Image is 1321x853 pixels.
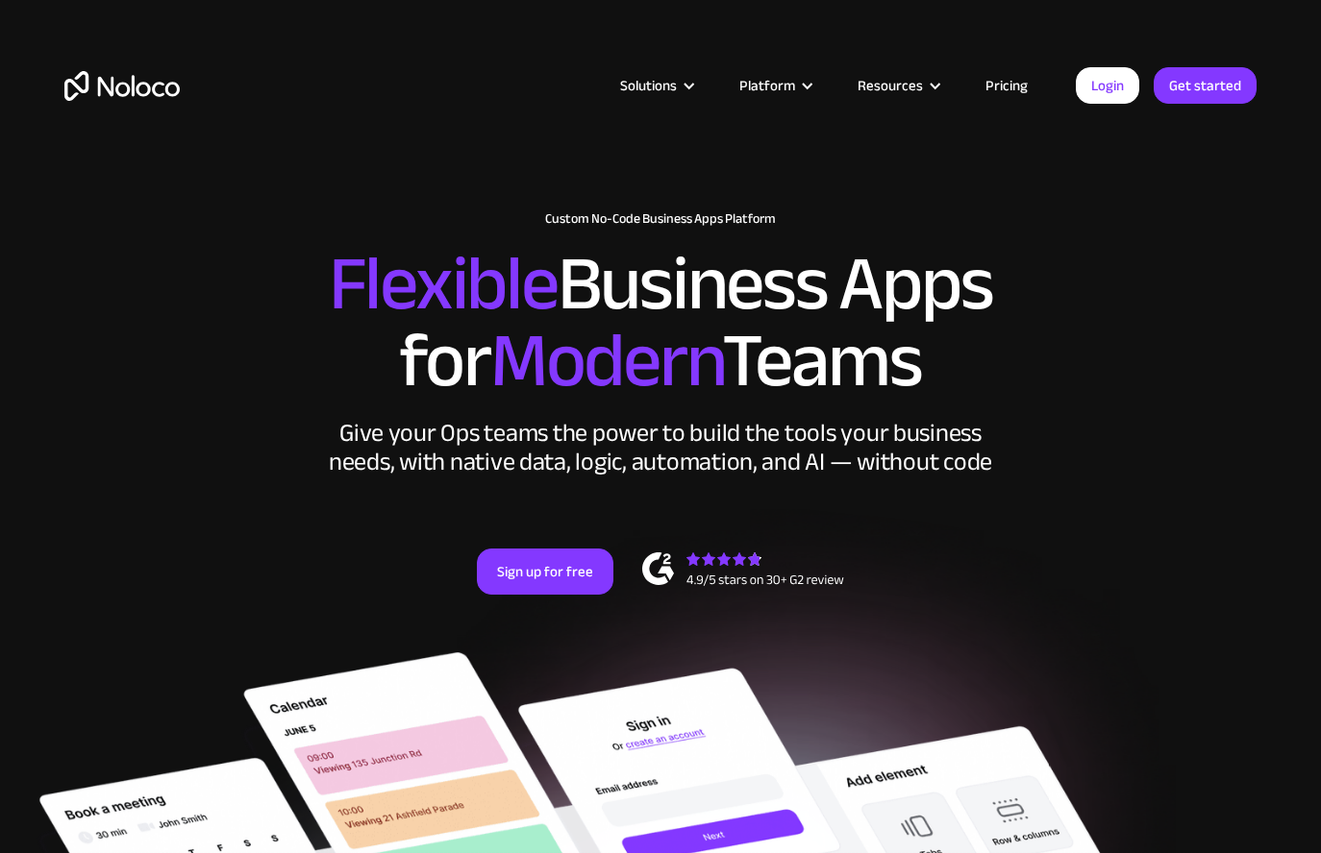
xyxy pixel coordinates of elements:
div: Platform [715,73,834,98]
div: Platform [739,73,795,98]
a: Sign up for free [477,548,613,595]
a: Pricing [961,73,1052,98]
a: home [64,71,180,101]
div: Resources [858,73,923,98]
div: Give your Ops teams the power to build the tools your business needs, with native data, logic, au... [324,419,997,476]
span: Flexible [329,212,558,355]
h2: Business Apps for Teams [64,246,1257,400]
a: Get started [1154,67,1257,104]
h1: Custom No-Code Business Apps Platform [64,211,1257,227]
div: Resources [834,73,961,98]
div: Solutions [596,73,715,98]
div: Solutions [620,73,677,98]
span: Modern [490,289,722,432]
a: Login [1076,67,1139,104]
